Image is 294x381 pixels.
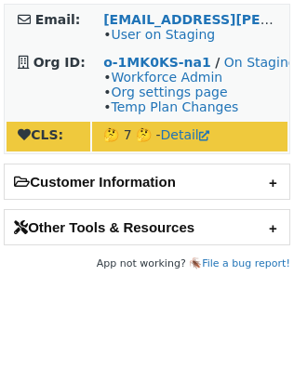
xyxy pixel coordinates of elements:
[202,257,290,269] a: File a bug report!
[111,27,215,42] a: User on Staging
[5,210,289,244] h2: Other Tools & Resources
[5,164,289,199] h2: Customer Information
[103,27,215,42] span: •
[103,70,238,114] span: • • •
[33,55,86,70] strong: Org ID:
[161,127,209,142] a: Detail
[4,255,290,273] footer: App not working? 🪳
[111,85,227,99] a: Org settings page
[35,12,81,27] strong: Email:
[215,55,220,70] strong: /
[103,55,211,70] a: o-1MK0KS-na1
[18,127,63,142] strong: CLS:
[111,99,238,114] a: Temp Plan Changes
[111,70,222,85] a: Workforce Admin
[92,122,287,151] td: 🤔 7 🤔 -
